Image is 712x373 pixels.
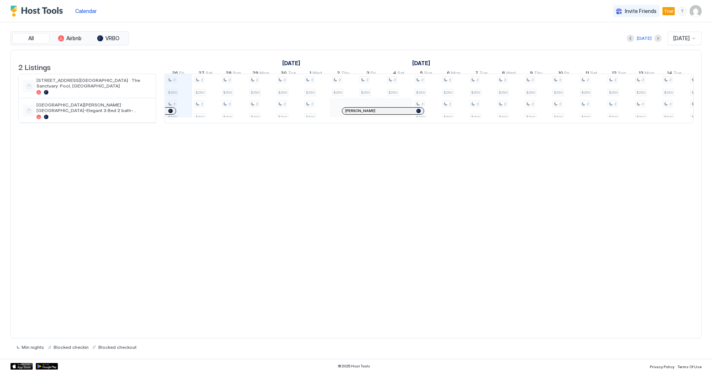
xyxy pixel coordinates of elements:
[311,102,313,106] span: 2
[587,102,589,106] span: 2
[345,108,375,113] span: [PERSON_NAME]
[173,102,175,106] span: 2
[416,90,425,95] span: $250
[224,68,243,79] a: September 28, 2025
[223,90,232,95] span: $250
[447,70,450,78] span: 6
[312,70,322,78] span: Wed
[283,77,286,82] span: 2
[36,363,58,370] a: Google Play Store
[366,70,369,78] span: 3
[476,102,479,106] span: 2
[645,70,654,78] span: Mon
[51,33,88,44] button: Airbnb
[172,70,178,78] span: 26
[673,35,690,42] span: [DATE]
[664,90,673,95] span: $250
[420,70,423,78] span: 5
[416,115,425,119] span: $300
[636,90,645,95] span: $250
[585,70,589,78] span: 11
[444,115,452,119] span: $300
[75,8,97,14] span: Calendar
[36,77,151,89] span: [STREET_ADDRESS][GEOGRAPHIC_DATA] · The Sanctuary: Pool, [GEOGRAPHIC_DATA]
[424,70,432,78] span: Sun
[559,102,561,106] span: 2
[654,35,662,42] button: Next month
[581,115,590,119] span: $300
[650,364,674,369] span: Privacy Policy
[636,34,653,43] button: [DATE]
[251,115,260,119] span: $300
[168,115,177,119] span: $300
[278,115,287,119] span: $300
[281,70,287,78] span: 30
[500,68,518,79] a: October 8, 2025
[179,70,184,78] span: Fri
[506,70,516,78] span: Wed
[610,68,628,79] a: October 12, 2025
[335,68,352,79] a: October 2, 2025
[418,68,434,79] a: October 5, 2025
[341,70,350,78] span: Thu
[421,77,423,82] span: 2
[476,77,479,82] span: 2
[530,70,533,78] span: 9
[669,102,671,106] span: 2
[28,35,34,42] span: All
[206,70,213,78] span: Sat
[256,102,258,106] span: 2
[198,70,204,78] span: 27
[642,102,644,106] span: 2
[677,362,702,370] a: Terms Of Use
[12,33,50,44] button: All
[233,70,241,78] span: Sun
[559,77,561,82] span: 2
[609,90,618,95] span: $250
[228,102,231,106] span: 2
[449,102,451,106] span: 2
[288,70,296,78] span: Tue
[90,33,127,44] button: VRBO
[10,363,33,370] a: App Store
[504,77,506,82] span: 2
[252,70,258,78] span: 29
[444,90,452,95] span: $250
[223,115,232,119] span: $300
[618,70,626,78] span: Sun
[504,102,506,106] span: 2
[251,68,271,79] a: September 29, 2025
[692,68,711,79] a: October 15, 2025
[499,90,508,95] span: $250
[637,68,656,79] a: October 13, 2025
[308,68,324,79] a: October 1, 2025
[196,90,204,95] span: $250
[451,70,461,78] span: Mon
[471,115,480,119] span: $300
[528,68,544,79] a: October 9, 2025
[665,68,683,79] a: October 14, 2025
[365,68,378,79] a: October 3, 2025
[627,35,634,42] button: Previous month
[75,7,97,15] a: Calendar
[256,77,258,82] span: 2
[625,8,657,15] span: Invite Friends
[105,35,120,42] span: VRBO
[66,35,82,42] span: Airbnb
[471,90,480,95] span: $250
[196,115,204,119] span: $300
[531,102,534,106] span: 2
[554,90,563,95] span: $250
[394,77,396,82] span: 2
[692,90,700,95] span: $250
[10,31,129,45] div: tab-group
[337,70,340,78] span: 2
[673,70,681,78] span: Tue
[366,77,368,82] span: 2
[636,115,645,119] span: $300
[18,61,51,72] span: 2 Listings
[445,68,463,79] a: October 6, 2025
[590,70,597,78] span: Sat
